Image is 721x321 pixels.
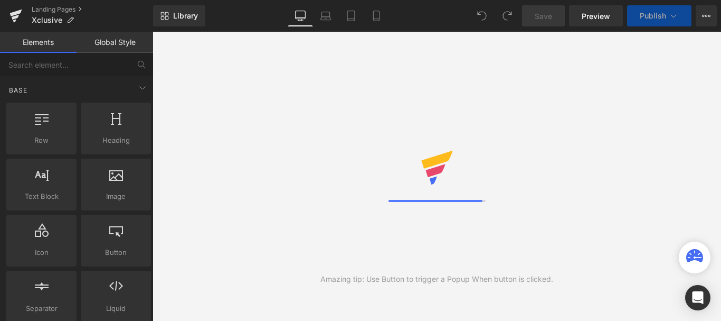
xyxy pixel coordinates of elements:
[535,11,552,22] span: Save
[84,303,148,314] span: Liquid
[153,5,205,26] a: New Library
[627,5,691,26] button: Publish
[32,5,153,14] a: Landing Pages
[173,11,198,21] span: Library
[84,247,148,258] span: Button
[10,135,73,146] span: Row
[471,5,492,26] button: Undo
[497,5,518,26] button: Redo
[338,5,364,26] a: Tablet
[696,5,717,26] button: More
[313,5,338,26] a: Laptop
[10,303,73,314] span: Separator
[8,85,29,95] span: Base
[685,285,710,310] div: Open Intercom Messenger
[10,247,73,258] span: Icon
[84,135,148,146] span: Heading
[320,273,553,285] div: Amazing tip: Use Button to trigger a Popup When button is clicked.
[77,32,153,53] a: Global Style
[10,191,73,202] span: Text Block
[288,5,313,26] a: Desktop
[364,5,389,26] a: Mobile
[640,12,666,20] span: Publish
[32,16,62,24] span: Xclusive
[84,191,148,202] span: Image
[569,5,623,26] a: Preview
[582,11,610,22] span: Preview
